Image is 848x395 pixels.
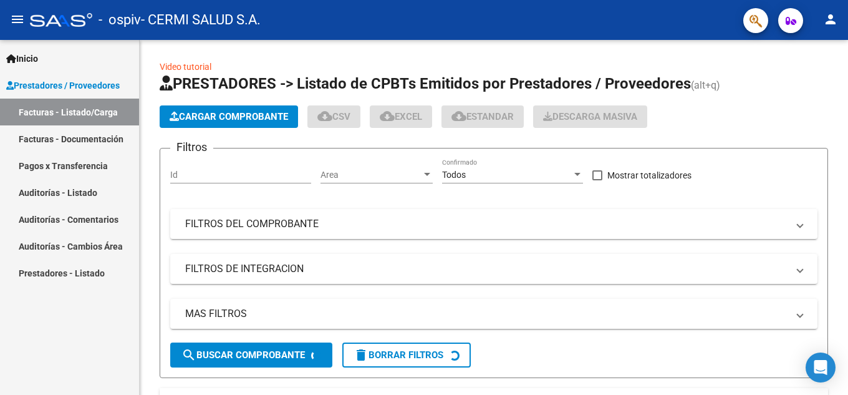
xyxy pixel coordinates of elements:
[533,105,647,128] app-download-masive: Descarga masiva de comprobantes (adjuntos)
[141,6,261,34] span: - CERMI SALUD S.A.
[317,109,332,124] mat-icon: cloud_download
[170,254,817,284] mat-expansion-panel-header: FILTROS DE INTEGRACION
[451,111,514,122] span: Estandar
[185,262,788,276] mat-panel-title: FILTROS DE INTEGRACION
[170,343,332,368] button: Buscar Comprobante
[342,343,471,368] button: Borrar Filtros
[354,349,443,361] span: Borrar Filtros
[6,52,38,66] span: Inicio
[543,111,637,122] span: Descarga Masiva
[380,111,422,122] span: EXCEL
[10,12,25,27] mat-icon: menu
[607,168,691,183] span: Mostrar totalizadores
[307,105,360,128] button: CSV
[160,75,691,92] span: PRESTADORES -> Listado de CPBTs Emitidos por Prestadores / Proveedores
[160,62,211,72] a: Video tutorial
[533,105,647,128] button: Descarga Masiva
[691,79,720,91] span: (alt+q)
[451,109,466,124] mat-icon: cloud_download
[185,307,788,321] mat-panel-title: MAS FILTROS
[442,170,466,180] span: Todos
[320,170,422,180] span: Area
[806,353,836,383] div: Open Intercom Messenger
[6,79,120,92] span: Prestadores / Proveedores
[181,349,305,361] span: Buscar Comprobante
[185,217,788,231] mat-panel-title: FILTROS DEL COMPROBANTE
[354,348,369,363] mat-icon: delete
[170,209,817,239] mat-expansion-panel-header: FILTROS DEL COMPROBANTE
[370,105,432,128] button: EXCEL
[160,105,298,128] button: Cargar Comprobante
[380,109,395,124] mat-icon: cloud_download
[823,12,838,27] mat-icon: person
[170,299,817,329] mat-expansion-panel-header: MAS FILTROS
[170,139,213,156] h3: Filtros
[181,348,196,363] mat-icon: search
[170,111,288,122] span: Cargar Comprobante
[441,105,524,128] button: Estandar
[317,111,350,122] span: CSV
[99,6,141,34] span: - ospiv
